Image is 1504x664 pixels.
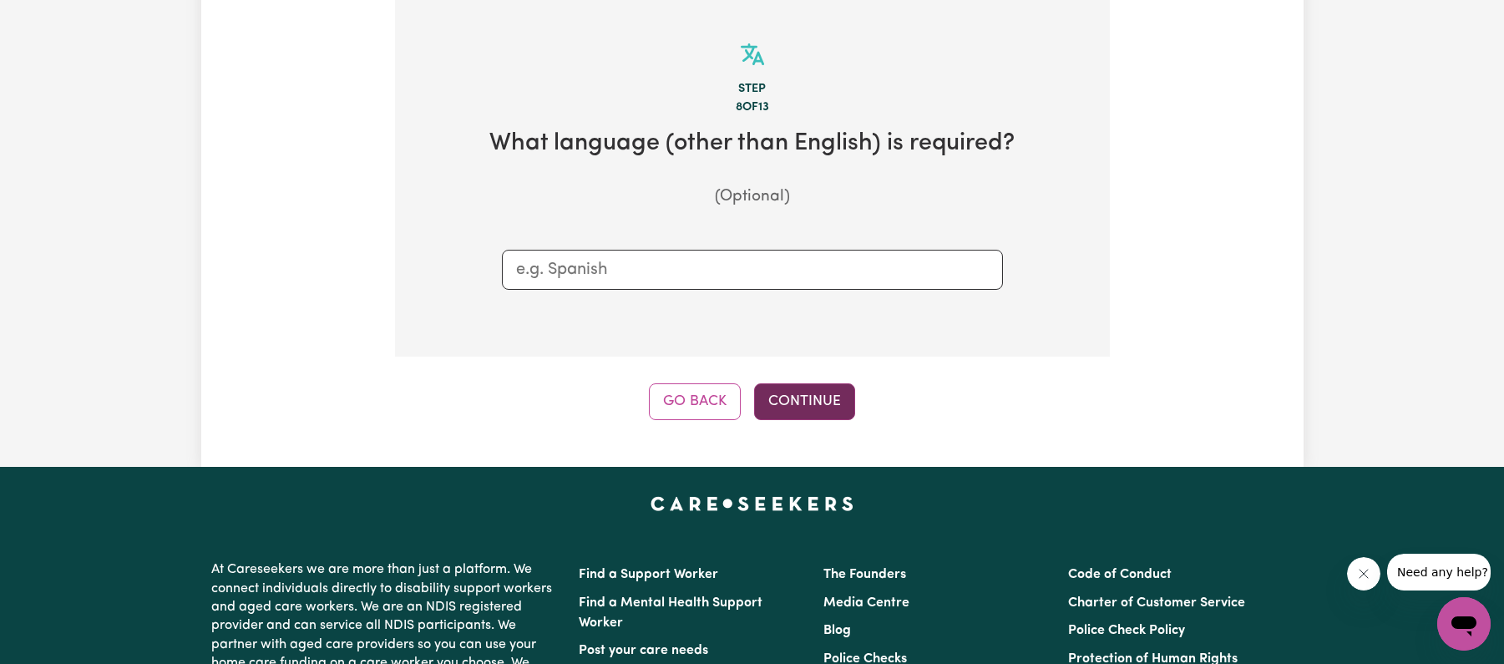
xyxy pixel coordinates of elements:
a: Post your care needs [579,644,708,657]
div: 8 of 13 [422,99,1083,117]
button: Go Back [649,383,741,420]
a: Police Check Policy [1068,624,1185,637]
input: e.g. Spanish [516,257,989,282]
iframe: Close message [1347,557,1380,591]
div: Step [422,80,1083,99]
a: Find a Mental Health Support Worker [579,596,762,630]
p: (Optional) [422,185,1083,210]
a: Find a Support Worker [579,568,718,581]
a: Careseekers home page [651,497,853,510]
iframe: Button to launch messaging window [1437,597,1491,651]
a: The Founders [823,568,906,581]
button: Continue [754,383,855,420]
a: Charter of Customer Service [1068,596,1245,610]
a: Blog [823,624,851,637]
iframe: Message from company [1387,554,1491,591]
a: Code of Conduct [1068,568,1172,581]
h2: What language (other than English) is required? [422,129,1083,159]
a: Media Centre [823,596,909,610]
